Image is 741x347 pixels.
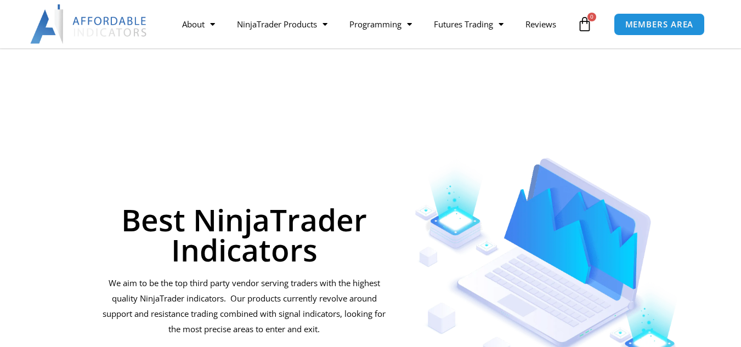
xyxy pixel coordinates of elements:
img: LogoAI | Affordable Indicators – NinjaTrader [30,4,148,44]
h1: Best NinjaTrader Indicators [101,204,387,265]
a: 0 [561,8,609,40]
a: Programming [338,12,423,37]
a: MEMBERS AREA [614,13,705,36]
a: Futures Trading [423,12,514,37]
p: We aim to be the top third party vendor serving traders with the highest quality NinjaTrader indi... [101,276,387,337]
span: MEMBERS AREA [625,20,694,29]
nav: Menu [171,12,574,37]
a: About [171,12,226,37]
a: Reviews [514,12,567,37]
a: NinjaTrader Products [226,12,338,37]
span: 0 [587,13,596,21]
